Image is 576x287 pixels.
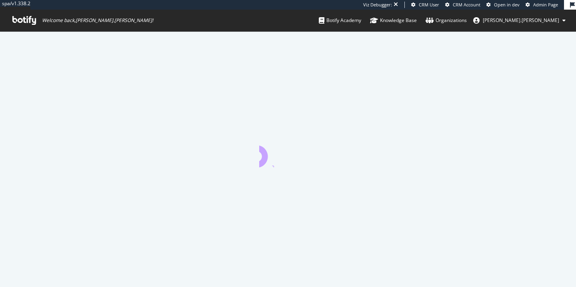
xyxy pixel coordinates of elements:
[445,2,480,8] a: CRM Account
[453,2,480,8] span: CRM Account
[426,16,467,24] div: Organizations
[467,14,572,27] button: [PERSON_NAME].[PERSON_NAME]
[411,2,439,8] a: CRM User
[370,10,417,31] a: Knowledge Base
[526,2,558,8] a: Admin Page
[363,2,392,8] div: Viz Debugger:
[494,2,520,8] span: Open in dev
[42,17,153,24] span: Welcome back, [PERSON_NAME].[PERSON_NAME] !
[319,16,361,24] div: Botify Academy
[426,10,467,31] a: Organizations
[370,16,417,24] div: Knowledge Base
[486,2,520,8] a: Open in dev
[259,138,317,167] div: animation
[419,2,439,8] span: CRM User
[533,2,558,8] span: Admin Page
[319,10,361,31] a: Botify Academy
[483,17,559,24] span: tyler.cohen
